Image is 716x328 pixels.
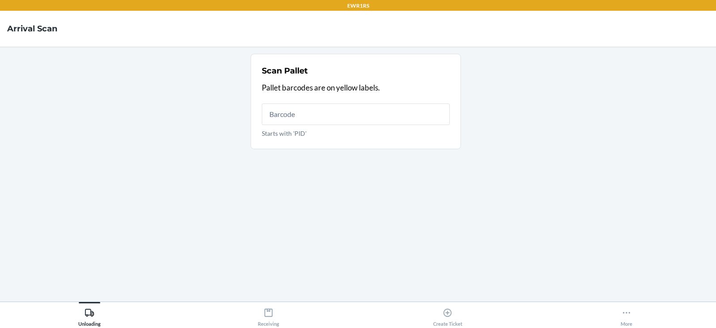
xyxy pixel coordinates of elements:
p: EWR1RS [347,2,369,10]
h4: Arrival Scan [7,23,57,35]
button: More [537,302,716,327]
p: Pallet barcodes are on yellow labels. [262,82,450,94]
button: Receiving [179,302,358,327]
p: Starts with 'PID' [262,129,450,138]
div: Receiving [258,304,279,327]
h2: Scan Pallet [262,65,308,77]
div: Create Ticket [433,304,462,327]
div: More [621,304,632,327]
button: Create Ticket [358,302,537,327]
input: Starts with 'PID' [262,104,450,125]
div: Unloading [78,304,101,327]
